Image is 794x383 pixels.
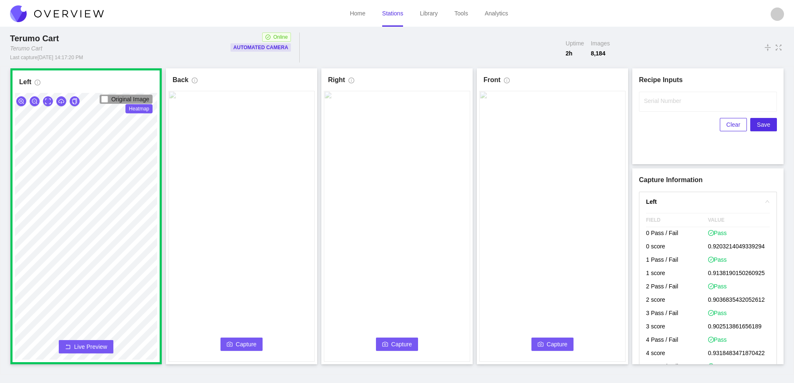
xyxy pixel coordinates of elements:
[45,98,51,105] span: expand
[765,199,770,204] span: right
[566,49,584,58] span: 2 h
[708,282,727,290] span: Pass
[646,320,708,334] p: 3 score
[233,43,288,52] p: Automated Camera
[708,283,714,289] span: check-circle
[708,213,770,227] span: VALUE
[483,75,501,85] h1: Front
[639,175,777,185] h1: Capture Information
[227,341,233,348] span: camera
[639,192,776,211] div: rightLeft
[173,75,188,85] h1: Back
[639,75,777,85] h1: Recipe Inputs
[566,39,584,48] span: Uptime
[10,5,104,22] img: Overview
[350,10,365,17] a: Home
[757,120,770,129] span: Save
[708,363,714,369] span: check-circle
[708,257,714,263] span: check-circle
[547,340,568,349] span: Capture
[644,97,681,105] label: Serial Number
[646,360,708,374] p: 5 Pass / Fail
[35,80,40,89] span: info-circle
[708,294,770,307] p: 0.9036835432052612
[266,35,271,40] span: check-circle
[750,118,777,131] button: Save
[646,197,760,206] h4: Left
[646,280,708,294] p: 2 Pass / Fail
[273,33,288,41] span: Online
[764,43,771,53] span: vertical-align-middle
[382,10,403,17] a: Stations
[125,104,153,113] span: Heatmap
[646,294,708,307] p: 2 score
[708,230,714,236] span: check-circle
[531,338,574,351] button: cameraCapture
[10,54,83,61] div: Last capture [DATE] 14:17:20 PM
[708,267,770,280] p: 0.9138190150260925
[646,213,708,227] span: FIELD
[708,309,727,317] span: Pass
[708,320,770,334] p: 0.902513861656189
[708,240,770,254] p: 0.9203214049339294
[19,77,31,87] h1: Left
[646,334,708,347] p: 4 Pass / Fail
[504,78,510,87] span: info-circle
[720,118,747,131] button: Clear
[58,98,64,105] span: cloud-download
[420,10,438,17] a: Library
[646,254,708,267] p: 1 Pass / Fail
[708,255,727,264] span: Pass
[708,337,714,343] span: check-circle
[646,307,708,320] p: 3 Pass / Fail
[348,78,354,87] span: info-circle
[726,120,740,129] span: Clear
[192,78,198,87] span: info-circle
[59,340,113,353] button: rollbackLive Preview
[708,347,770,360] p: 0.9318483471870422
[72,98,78,105] span: copy
[328,75,345,85] h1: Right
[111,96,149,103] span: Original Image
[18,98,24,105] span: zoom-in
[708,362,727,370] span: Pass
[391,340,412,349] span: Capture
[775,43,782,52] span: fullscreen
[220,338,263,351] button: cameraCapture
[10,34,59,43] span: Terumo Cart
[538,341,544,348] span: camera
[16,96,26,106] button: zoom-in
[646,267,708,280] p: 1 score
[43,96,53,106] button: expand
[10,33,62,44] div: Terumo Cart
[646,347,708,360] p: 4 score
[708,310,714,316] span: check-circle
[70,96,80,106] button: copy
[591,49,610,58] span: 8,184
[646,240,708,254] p: 0 score
[382,341,388,348] span: camera
[708,229,727,237] span: Pass
[591,39,610,48] span: Images
[485,10,508,17] a: Analytics
[74,343,107,351] span: Live Preview
[10,44,42,53] div: Terumo Cart
[376,338,418,351] button: cameraCapture
[236,340,257,349] span: Capture
[454,10,468,17] a: Tools
[646,227,708,240] p: 0 Pass / Fail
[56,96,66,106] button: cloud-download
[30,96,40,106] button: zoom-out
[65,344,71,350] span: rollback
[708,335,727,344] span: Pass
[32,98,38,105] span: zoom-out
